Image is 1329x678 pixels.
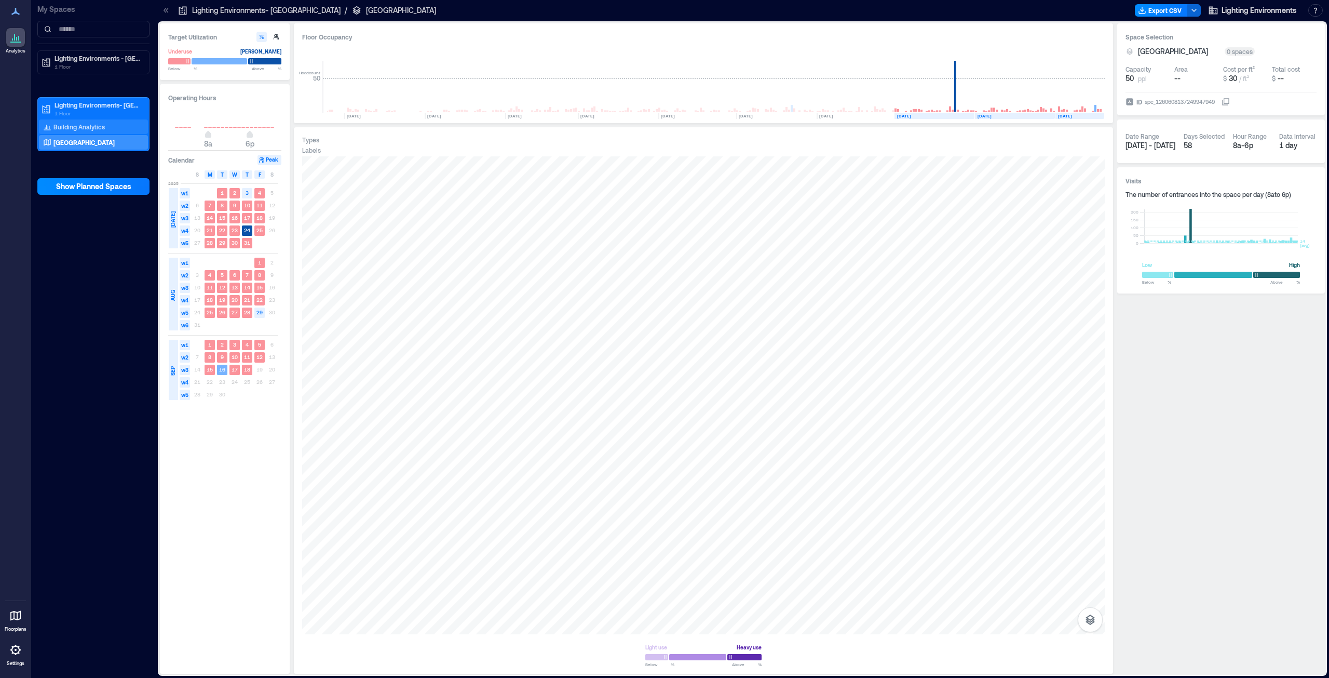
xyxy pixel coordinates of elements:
[508,113,522,118] text: [DATE]
[258,190,261,196] text: 4
[246,341,249,348] text: 4
[246,190,249,196] text: 3
[219,227,225,233] text: 22
[208,341,211,348] text: 1
[219,366,225,373] text: 16
[244,297,250,303] text: 21
[232,284,238,290] text: 13
[1125,190,1317,198] div: The number of entrances into the space per day ( 8a to 6p )
[192,5,341,16] p: Lighting Environments- [GEOGRAPHIC_DATA]
[270,170,274,179] span: S
[252,65,281,72] span: Above %
[1223,75,1227,82] span: $
[53,123,105,131] p: Building Analytics
[55,54,142,62] p: Lighting Environments - [GEOGRAPHIC_DATA]
[232,227,238,233] text: 23
[208,170,212,179] span: M
[256,309,263,315] text: 29
[1278,74,1284,83] span: --
[180,258,190,268] span: w1
[244,240,250,246] text: 31
[1125,32,1317,42] h3: Space Selection
[302,136,319,144] div: Types
[1279,132,1316,140] div: Data Interval
[180,377,190,388] span: w4
[180,225,190,236] span: w4
[1223,73,1268,84] button: $ 30 / ft²
[37,4,150,15] p: My Spaces
[180,308,190,318] span: w5
[208,272,211,278] text: 4
[257,155,281,165] button: Peak
[219,240,225,246] text: 29
[661,113,675,118] text: [DATE]
[256,202,263,208] text: 11
[1135,4,1188,17] button: Export CSV
[207,215,213,221] text: 14
[302,32,1105,42] div: Floor Occupancy
[169,211,177,228] span: [DATE]
[1142,279,1171,285] span: Below %
[207,309,213,315] text: 25
[1174,65,1188,73] div: Area
[1125,176,1317,186] h3: Visits
[258,259,261,265] text: 1
[233,341,236,348] text: 3
[3,637,28,670] a: Settings
[37,178,150,195] button: Show Planned Spaces
[244,284,250,290] text: 14
[1174,74,1181,83] span: --
[1131,217,1138,222] tspan: 150
[427,113,441,118] text: [DATE]
[246,272,249,278] text: 7
[256,284,263,290] text: 15
[221,354,224,360] text: 9
[221,341,224,348] text: 2
[1125,132,1159,140] div: Date Range
[1225,47,1255,56] div: 0 spaces
[180,295,190,305] span: w4
[1131,225,1138,230] tspan: 100
[1125,73,1170,84] button: 50 ppl
[3,25,29,57] a: Analytics
[219,309,225,315] text: 26
[221,190,224,196] text: 1
[55,101,142,109] p: Lighting Environments- [GEOGRAPHIC_DATA]
[1136,241,1138,246] tspan: 0
[1223,65,1255,73] div: Cost per ft²
[180,283,190,293] span: w3
[180,352,190,363] span: w2
[1125,141,1175,150] span: [DATE] - [DATE]
[1229,74,1237,83] span: 30
[737,642,762,653] div: Heavy use
[244,366,250,373] text: 18
[240,46,281,57] div: [PERSON_NAME]
[2,603,30,635] a: Floorplans
[256,227,263,233] text: 25
[345,5,347,16] p: /
[645,642,667,653] div: Light use
[244,354,250,360] text: 11
[7,660,24,667] p: Settings
[169,366,177,376] span: SEP
[1222,5,1297,16] span: Lighting Environments
[1142,260,1152,270] div: Low
[168,155,195,165] h3: Calendar
[1125,65,1151,73] div: Capacity
[207,297,213,303] text: 18
[232,297,238,303] text: 20
[180,390,190,400] span: w5
[1138,46,1220,57] button: [GEOGRAPHIC_DATA]
[233,190,236,196] text: 2
[1233,140,1271,151] div: 8a - 6p
[168,46,192,57] div: Underuse
[232,366,238,373] text: 17
[180,213,190,223] span: w3
[1136,97,1142,107] span: ID
[56,181,131,192] span: Show Planned Spaces
[645,661,674,668] span: Below %
[246,170,249,179] span: T
[1144,97,1216,107] div: spc_1260608137249947949
[256,215,263,221] text: 18
[219,297,225,303] text: 19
